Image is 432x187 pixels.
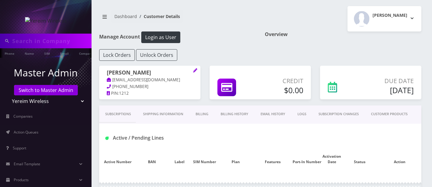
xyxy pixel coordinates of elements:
[13,145,26,151] span: Support
[12,35,90,47] input: Search in Company
[41,48,53,58] a: SIM
[22,48,37,58] a: Name
[312,105,365,123] a: SUBSCRIPTION CHANGES
[167,148,192,171] th: Label
[291,148,322,171] th: Port-In Number
[136,148,167,171] th: BAN
[107,90,119,97] a: PIN:
[257,76,303,86] p: Credit
[322,148,341,171] th: Activation Date
[192,148,217,171] th: SIM Number
[105,137,109,140] img: Active / Pending Lines
[14,161,40,167] span: Email Template
[359,76,414,86] p: Due Date
[141,31,180,43] button: Login as User
[99,31,256,43] h1: Manage Account
[105,135,203,141] h1: Active / Pending Lines
[257,86,303,95] h5: $0.00
[76,48,96,58] a: Company
[99,105,137,123] a: Subscriptions
[137,105,189,123] a: Shipping Information
[13,114,33,119] span: Companies
[254,148,291,171] th: Features
[14,177,29,182] span: Products
[136,49,177,61] button: Unlock Orders
[107,77,180,83] a: [EMAIL_ADDRESS][DOMAIN_NAME]
[265,31,421,37] h1: Overview
[14,130,38,135] span: Action Queues
[25,17,67,24] img: Yereim Wireless
[341,148,378,171] th: Status
[217,148,254,171] th: Plan
[189,105,214,123] a: Billing
[291,105,312,123] a: LOGS
[112,84,148,89] span: [PHONE_NUMBER]
[119,90,129,96] span: 1212
[137,13,180,20] li: Customer Details
[99,49,135,61] button: Lock Orders
[365,105,414,123] a: CUSTOMER PRODUCTS
[99,10,256,28] nav: breadcrumb
[107,69,193,77] h1: [PERSON_NAME]
[14,85,78,95] a: Switch to Master Admin
[57,48,72,58] a: Email
[254,105,291,123] a: EMAIL HISTORY
[359,86,414,95] h5: [DATE]
[347,6,421,31] button: [PERSON_NAME]
[373,13,407,18] h2: [PERSON_NAME]
[214,105,254,123] a: Billing History
[140,33,180,40] a: Login as User
[114,13,137,19] a: Dashboard
[378,148,421,171] th: Action
[99,148,136,171] th: Active Number
[2,48,17,58] a: Phone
